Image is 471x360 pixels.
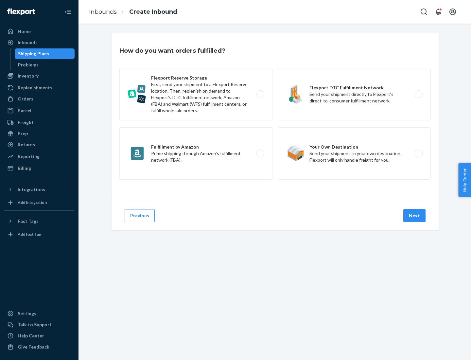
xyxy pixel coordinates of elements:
div: Billing [18,165,31,171]
a: Inventory [4,71,75,81]
a: Freight [4,117,75,128]
button: Previous [125,209,155,222]
a: Shipping Plans [15,48,75,59]
a: Inbounds [4,37,75,48]
a: Inbounds [89,8,117,15]
a: Replenishments [4,82,75,93]
div: Prep [18,130,28,137]
div: Fast Tags [18,218,39,225]
div: Add Fast Tag [18,231,41,237]
a: Problems [15,60,75,70]
div: Reporting [18,153,40,160]
button: Help Center [458,163,471,197]
a: Settings [4,308,75,319]
button: Close Navigation [61,5,75,18]
a: Orders [4,94,75,104]
h3: How do you want orders fulfilled? [119,46,225,55]
div: Orders [18,96,33,102]
a: Add Fast Tag [4,229,75,240]
a: Returns [4,139,75,150]
div: Problems [18,62,39,68]
button: Give Feedback [4,342,75,352]
a: Home [4,26,75,37]
a: Add Integration [4,197,75,208]
button: Integrations [4,184,75,195]
a: Create Inbound [129,8,177,15]
div: Replenishments [18,84,52,91]
div: Home [18,28,31,35]
button: Open notifications [432,5,445,18]
button: Next [403,209,426,222]
div: Talk to Support [18,321,52,328]
button: Open Search Box [417,5,430,18]
div: Integrations [18,186,45,193]
div: Help Center [18,333,44,339]
a: Billing [4,163,75,173]
div: Freight [18,119,34,126]
div: Parcel [18,107,31,114]
button: Fast Tags [4,216,75,226]
div: Inbounds [18,39,38,46]
a: Help Center [4,331,75,341]
a: Parcel [4,105,75,116]
div: Shipping Plans [18,50,49,57]
div: Settings [18,310,36,317]
img: Flexport logo [7,9,35,15]
div: Returns [18,141,35,148]
a: Talk to Support [4,319,75,330]
ol: breadcrumbs [84,2,183,22]
a: Prep [4,128,75,139]
div: Add Integration [18,200,47,205]
div: Inventory [18,73,39,79]
a: Reporting [4,151,75,162]
div: Give Feedback [18,344,49,350]
button: Open account menu [446,5,459,18]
